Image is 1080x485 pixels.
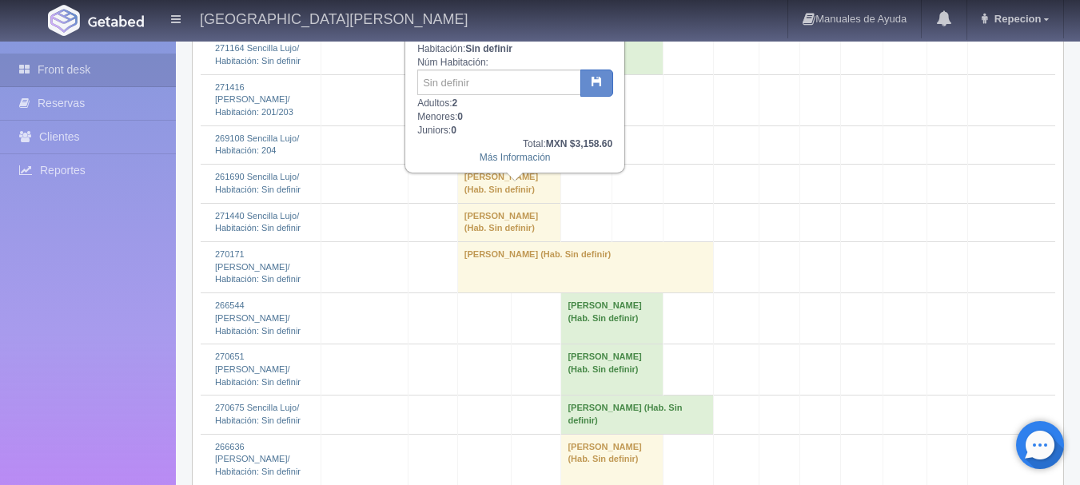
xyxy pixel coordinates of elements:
b: Sin definir [465,43,512,54]
a: 270171 [PERSON_NAME]/Habitación: Sin definir [215,249,301,284]
a: 270651 [PERSON_NAME]/Habitación: Sin definir [215,352,301,386]
a: 266544 [PERSON_NAME]/Habitación: Sin definir [215,300,301,335]
b: MXN $3,158.60 [546,138,612,149]
a: 269108 Sencilla Lujo/Habitación: 204 [215,133,299,156]
a: Más Información [480,152,551,163]
td: [PERSON_NAME] (Hab. Sin definir) [561,293,663,344]
a: 261690 Sencilla Lujo/Habitación: Sin definir [215,172,301,194]
td: [PERSON_NAME] (Hab. Sin definir) [561,344,663,396]
a: 271440 Sencilla Lujo/Habitación: Sin definir [215,211,301,233]
a: 270675 Sencilla Lujo/Habitación: Sin definir [215,403,301,425]
td: [PERSON_NAME] (Hab. Sin definir) [457,165,561,203]
img: Getabed [88,15,144,27]
b: 0 [457,111,463,122]
a: 266636 [PERSON_NAME]/Habitación: Sin definir [215,442,301,476]
td: [PERSON_NAME] (Hab. Sin definir) [457,203,561,241]
h4: [GEOGRAPHIC_DATA][PERSON_NAME] [200,8,468,28]
td: [PERSON_NAME] (Hab. Sin definir) [561,434,663,485]
b: 0 [451,125,456,136]
td: [PERSON_NAME] (Hab. Sin definir) [457,241,713,292]
span: Repecion [990,13,1042,25]
b: 2 [452,97,458,109]
input: Sin definir [417,70,581,95]
a: 271164 Sencilla Lujo/Habitación: Sin definir [215,43,301,66]
div: Total: [417,137,612,151]
a: 271416 [PERSON_NAME]/Habitación: 201/203 [215,82,293,117]
td: [PERSON_NAME] (Hab. Sin definir) [561,396,713,434]
img: Getabed [48,5,80,36]
div: Fechas: Habitación: Núm Habitación: Adultos: Menores: Juniors: [406,7,624,172]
